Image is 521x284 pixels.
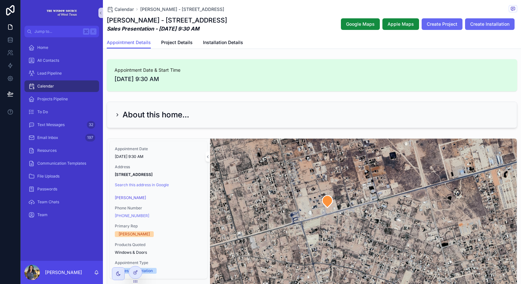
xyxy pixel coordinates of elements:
[107,37,151,49] a: Appointment Details
[24,209,99,221] a: Team
[24,106,99,118] a: To Do
[37,212,48,217] span: Team
[24,145,99,156] a: Resources
[37,45,48,50] span: Home
[341,18,380,30] button: Google Maps
[161,39,193,46] span: Project Details
[37,122,65,127] span: Text Messages
[24,26,99,37] button: Jump to...K
[37,109,48,115] span: To Do
[21,37,103,229] div: scrollable content
[382,18,419,30] button: Apple Maps
[114,6,134,13] span: Calendar
[37,161,86,166] span: Communication Templates
[114,75,509,84] span: [DATE] 9:30 AM
[346,21,375,27] span: Google Maps
[24,183,99,195] a: Passwords
[115,224,202,229] span: Primary Rep
[24,93,99,105] a: Projects Pipeline
[24,170,99,182] a: File Uploads
[470,21,509,27] span: Create Installation
[115,242,202,247] span: Products Quoted
[24,80,99,92] a: Calendar
[37,84,54,89] span: Calendar
[123,110,189,120] h2: About this home...
[107,25,199,32] em: Sales Presentation - [DATE] 9:30 AM
[115,182,169,187] a: Search this address in Google
[115,250,202,255] span: Windows & Doors
[91,29,96,34] span: K
[24,196,99,208] a: Team Chats
[115,172,152,177] strong: [STREET_ADDRESS]
[85,134,95,142] div: 197
[34,29,80,34] span: Jump to...
[24,119,99,131] a: Text Messages32
[388,21,414,27] span: Apple Maps
[24,132,99,143] a: Email Inbox197
[115,154,202,159] span: [DATE] 9:30 AM
[24,158,99,169] a: Communication Templates
[115,146,202,151] span: Appointment Date
[115,195,146,200] a: [PERSON_NAME]
[427,21,457,27] span: Create Project
[107,39,151,46] span: Appointment Details
[24,68,99,79] a: Lead Pipeline
[24,42,99,53] a: Home
[107,6,134,13] a: Calendar
[46,8,77,18] img: App logo
[140,6,224,13] a: [PERSON_NAME] - [STREET_ADDRESS]
[37,148,57,153] span: Resources
[115,260,202,265] span: Appointment Type
[161,37,193,50] a: Project Details
[115,164,202,169] span: Address
[37,174,59,179] span: File Uploads
[203,39,243,46] span: Installation Details
[37,199,59,205] span: Team Chats
[37,135,58,140] span: Email Inbox
[37,187,57,192] span: Passwords
[107,16,227,25] h1: [PERSON_NAME] - [STREET_ADDRESS]
[465,18,515,30] button: Create Installation
[422,18,462,30] button: Create Project
[37,71,62,76] span: Lead Pipeline
[87,121,95,129] div: 32
[203,37,243,50] a: Installation Details
[45,269,82,276] p: [PERSON_NAME]
[37,96,68,102] span: Projects Pipeline
[115,213,149,218] a: [PHONE_NUMBER]
[114,67,509,73] span: Appointment Date & Start Time
[119,231,150,237] div: [PERSON_NAME]
[115,206,202,211] span: Phone Number
[24,55,99,66] a: All Contacts
[37,58,59,63] span: All Contacts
